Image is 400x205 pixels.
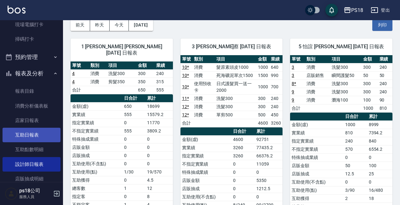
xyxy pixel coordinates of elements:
td: 300 [362,63,378,71]
td: 消費 [305,79,330,88]
td: 570 [344,145,367,153]
td: 實業績 [290,129,344,137]
th: 項目 [107,61,136,70]
td: 特殊抽成業績 [290,153,344,161]
th: 類別 [305,55,330,63]
td: 指定實業績 [290,137,344,145]
a: 店販抽成明細 [3,172,60,186]
td: 互助使用(不含點) [290,178,344,186]
button: 今天 [110,19,129,31]
td: 1/30 [123,168,146,176]
td: 總客數 [71,184,123,192]
table: a dense table [290,55,392,113]
td: 300 [256,94,270,102]
span: 1 [PERSON_NAME] [PERSON_NAME] [DATE] 日報表 [78,44,165,56]
td: 240 [378,88,392,96]
td: 100 [362,96,378,104]
td: 0 [123,143,146,151]
td: 1212.5 [255,184,283,193]
td: 店販金額 [180,176,231,184]
td: 0 [367,153,392,161]
td: 消費 [192,63,215,71]
td: 0 [231,168,255,176]
th: 累計 [146,94,173,102]
td: 洗髮300 [215,94,256,102]
td: 0 [231,193,255,201]
td: 洗髮300 [330,79,362,88]
td: 店販抽成 [71,151,123,160]
td: 1000 [256,79,270,94]
td: 0 [344,178,367,186]
td: 指定實業績 [180,152,231,160]
td: 300 [362,88,378,96]
td: 互助使用(不含點) [180,193,231,201]
td: 840 [367,137,392,145]
td: 互助獲得 [290,194,344,202]
td: 16/480 [367,186,392,194]
td: 0 [255,168,283,176]
td: 650 [136,86,155,94]
td: 0 [123,119,146,127]
td: 0 [123,192,146,201]
td: 特殊抽成業績 [71,135,123,143]
td: 11059 [255,160,283,168]
td: 350 [136,78,155,86]
td: 4600 [256,119,270,127]
td: 240 [269,94,283,102]
td: 使用預收卡 [192,79,215,94]
td: 0 [123,151,146,160]
td: 500 [256,111,270,119]
td: 消費 [192,111,215,119]
td: 消費 [305,88,330,96]
td: 不指定實業績 [180,160,231,168]
td: 5350 [255,176,283,184]
td: 3809.2 [146,127,173,135]
th: 項目 [330,55,362,63]
td: 合計 [290,104,305,112]
a: 9 [292,97,294,102]
a: 現場電腦打卡 [3,17,60,32]
td: 8999 [367,120,392,129]
th: 類別 [192,55,215,63]
td: 300 [256,102,270,111]
td: 0 [367,178,392,186]
button: 報表及分析 [3,65,60,82]
td: 0 [146,160,173,168]
td: 金額(虛) [180,135,231,143]
a: 報表目錄 [3,84,60,98]
td: 0 [123,176,146,184]
td: 240 [378,79,392,88]
td: 洗髮300 [330,88,362,96]
td: 0 [123,160,146,168]
td: 消費 [305,63,330,71]
td: 指定客 [71,192,123,201]
td: 1000 [362,104,378,112]
th: 日合計 [231,127,255,136]
td: 互助使用(點) [71,168,123,176]
td: 7394.2 [367,129,392,137]
td: 990 [269,71,283,79]
td: 12.5 [344,170,367,178]
td: 互助使用(不含點) [71,160,123,168]
button: [DATE] [129,19,153,31]
td: 指定實業績 [71,119,123,127]
th: 業績 [378,55,392,63]
th: 日合計 [344,113,367,121]
td: 0 [255,193,283,201]
td: 4600 [231,135,255,143]
th: 累計 [255,127,283,136]
td: 100 [367,161,392,170]
td: 消費 [192,94,215,102]
td: 0 [146,151,173,160]
td: 50 [362,71,378,79]
td: 3260 [269,119,283,127]
th: 業績 [269,55,283,63]
td: 店販金額 [71,143,123,151]
td: 18699 [146,102,173,110]
td: 互助使用(點) [290,186,344,194]
td: 實業績 [180,143,231,152]
td: 640 [269,63,283,71]
th: 金額 [256,55,270,63]
td: 3260 [231,143,255,152]
td: 金額(虛) [290,120,344,129]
